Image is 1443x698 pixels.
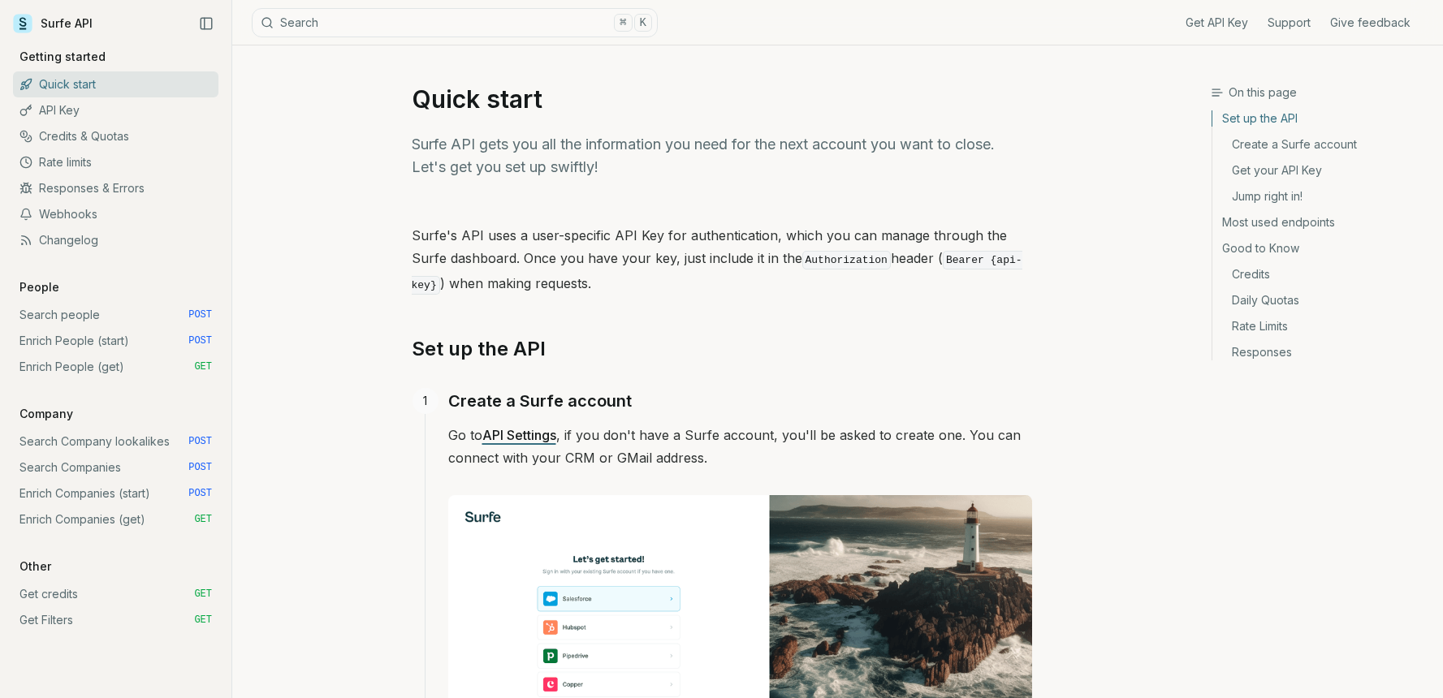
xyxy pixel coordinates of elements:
[13,175,218,201] a: Responses & Errors
[13,123,218,149] a: Credits & Quotas
[194,11,218,36] button: Collapse Sidebar
[188,308,212,321] span: POST
[13,227,218,253] a: Changelog
[13,71,218,97] a: Quick start
[802,251,891,269] code: Authorization
[188,487,212,500] span: POST
[1212,157,1430,183] a: Get your API Key
[482,427,556,443] a: API Settings
[252,8,658,37] button: Search⌘K
[13,201,218,227] a: Webhooks
[13,49,112,65] p: Getting started
[194,513,212,526] span: GET
[1212,110,1430,131] a: Set up the API
[1212,287,1430,313] a: Daily Quotas
[1330,15,1411,31] a: Give feedback
[1211,84,1430,101] h3: On this page
[1268,15,1311,31] a: Support
[412,84,1032,114] h1: Quick start
[13,607,218,633] a: Get Filters GET
[634,14,652,32] kbd: K
[194,588,212,601] span: GET
[412,133,1032,179] p: Surfe API gets you all the information you need for the next account you want to close. Let's get...
[13,302,218,328] a: Search people POST
[614,14,632,32] kbd: ⌘
[13,455,218,480] a: Search Companies POST
[194,360,212,373] span: GET
[1186,15,1248,31] a: Get API Key
[13,558,58,575] p: Other
[188,461,212,474] span: POST
[13,11,93,36] a: Surfe API
[13,406,80,422] p: Company
[1212,209,1430,235] a: Most used endpoints
[1212,183,1430,209] a: Jump right in!
[448,388,632,414] a: Create a Surfe account
[13,354,218,380] a: Enrich People (get) GET
[188,334,212,347] span: POST
[1212,235,1430,261] a: Good to Know
[194,614,212,627] span: GET
[412,224,1032,297] p: Surfe's API uses a user-specific API Key for authentication, which you can manage through the Sur...
[448,424,1032,469] p: Go to , if you don't have a Surfe account, you'll be asked to create one. You can connect with yo...
[13,97,218,123] a: API Key
[188,435,212,448] span: POST
[1212,261,1430,287] a: Credits
[13,279,66,295] p: People
[1212,131,1430,157] a: Create a Surfe account
[13,328,218,354] a: Enrich People (start) POST
[13,480,218,506] a: Enrich Companies (start) POST
[1212,339,1430,360] a: Responses
[13,429,218,455] a: Search Company lookalikes POST
[13,149,218,175] a: Rate limits
[13,506,218,532] a: Enrich Companies (get) GET
[1212,313,1430,339] a: Rate Limits
[412,336,546,362] a: Set up the API
[13,581,218,607] a: Get credits GET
